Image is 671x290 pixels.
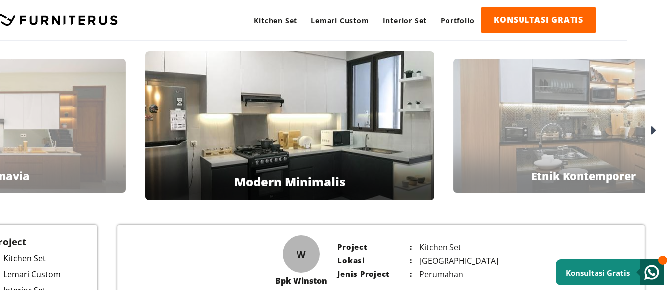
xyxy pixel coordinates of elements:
[297,247,306,261] span: W
[556,259,664,285] a: Konsultasi Gratis
[412,269,486,280] p: Perumahan
[337,255,412,266] p: Lokasi
[434,7,481,34] a: Portfolio
[412,242,486,253] p: Kitchen Set
[234,173,345,190] p: Modern Minimalis
[531,168,636,183] p: Etnik Kontemporer
[337,269,412,280] p: Jenis Project
[275,275,327,286] div: Bpk Winston
[337,242,412,253] p: Project
[481,7,596,33] a: KONSULTASI GRATIS
[304,7,375,34] a: Lemari Custom
[247,7,304,34] a: Kitchen Set
[376,7,434,34] a: Interior Set
[566,268,630,278] small: Konsultasi Gratis
[412,255,486,266] p: [GEOGRAPHIC_DATA]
